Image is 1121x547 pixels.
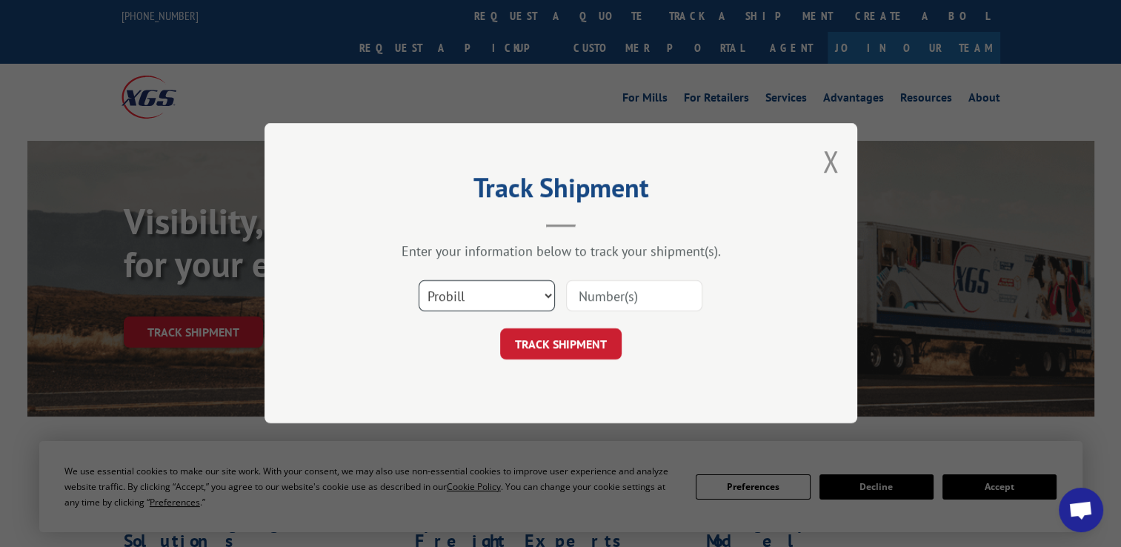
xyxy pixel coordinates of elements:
[500,329,622,360] button: TRACK SHIPMENT
[822,142,839,181] button: Close modal
[566,281,702,312] input: Number(s)
[339,177,783,205] h2: Track Shipment
[339,243,783,260] div: Enter your information below to track your shipment(s).
[1059,488,1103,532] div: Open chat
